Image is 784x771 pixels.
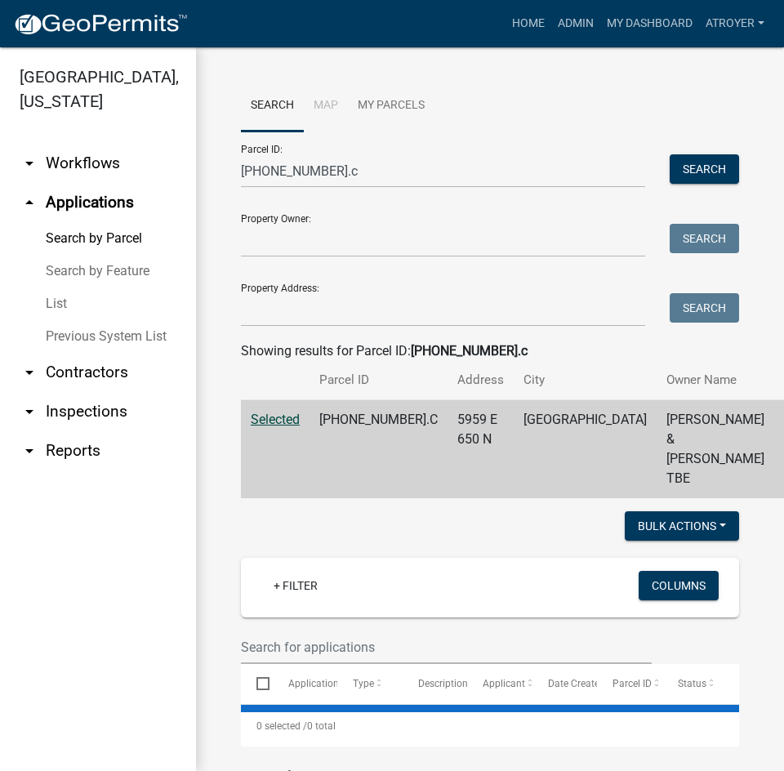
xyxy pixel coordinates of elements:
[514,400,657,499] td: [GEOGRAPHIC_DATA]
[348,80,434,132] a: My Parcels
[625,511,739,541] button: Bulk Actions
[20,441,39,461] i: arrow_drop_down
[256,720,307,732] span: 0 selected /
[418,678,468,689] span: Description
[612,678,652,689] span: Parcel ID
[261,571,331,600] a: + Filter
[514,361,657,399] th: City
[411,343,528,359] strong: [PHONE_NUMBER].c
[551,8,600,39] a: Admin
[670,154,739,184] button: Search
[483,678,525,689] span: Applicant
[448,361,514,399] th: Address
[251,412,300,427] a: Selected
[310,400,448,499] td: [PHONE_NUMBER].C
[532,664,597,703] datatable-header-cell: Date Created
[241,631,652,664] input: Search for applications
[241,341,739,361] div: Showing results for Parcel ID:
[20,363,39,382] i: arrow_drop_down
[657,400,774,499] td: [PERSON_NAME] & [PERSON_NAME] TBE
[288,678,377,689] span: Application Number
[241,664,272,703] datatable-header-cell: Select
[402,664,467,703] datatable-header-cell: Description
[506,8,551,39] a: Home
[353,678,374,689] span: Type
[670,293,739,323] button: Search
[20,193,39,212] i: arrow_drop_up
[597,664,662,703] datatable-header-cell: Parcel ID
[310,361,448,399] th: Parcel ID
[657,361,774,399] th: Owner Name
[678,678,706,689] span: Status
[467,664,532,703] datatable-header-cell: Applicant
[241,80,304,132] a: Search
[241,706,739,746] div: 0 total
[600,8,699,39] a: My Dashboard
[661,664,727,703] datatable-header-cell: Status
[639,571,719,600] button: Columns
[272,664,337,703] datatable-header-cell: Application Number
[670,224,739,253] button: Search
[20,154,39,173] i: arrow_drop_down
[20,402,39,421] i: arrow_drop_down
[337,664,403,703] datatable-header-cell: Type
[448,400,514,499] td: 5959 E 650 N
[548,678,605,689] span: Date Created
[699,8,771,39] a: atroyer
